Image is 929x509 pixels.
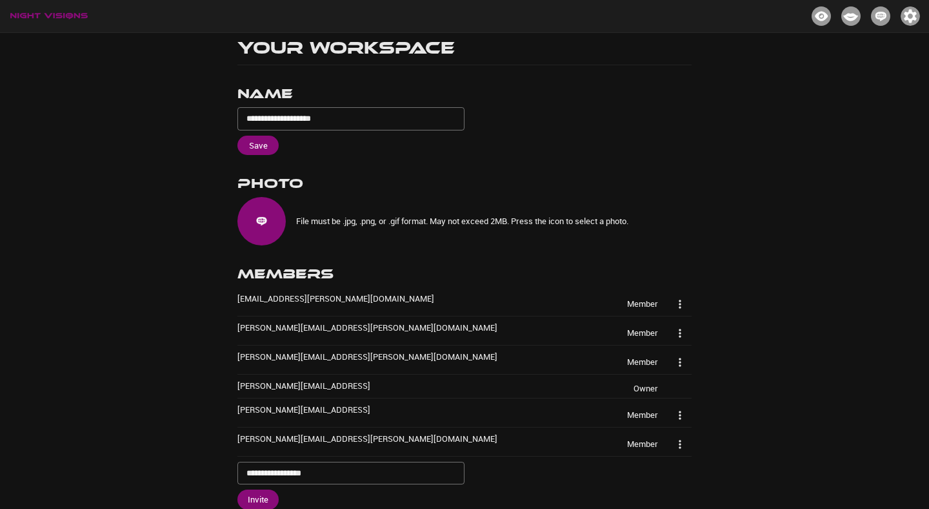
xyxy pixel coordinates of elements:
[237,197,286,245] img: placeholder.png
[806,10,836,21] a: Projects
[866,3,895,30] button: Icon
[836,10,866,21] a: Creators
[627,298,658,311] p: Member
[836,3,866,30] button: Icon
[237,176,692,192] h2: Photo
[901,6,920,26] img: Icon
[237,404,370,417] p: [PERSON_NAME][EMAIL_ADDRESS]
[237,351,497,364] p: [PERSON_NAME][EMAIL_ADDRESS][PERSON_NAME][DOMAIN_NAME]
[627,409,658,422] p: Member
[237,86,692,102] h2: Name
[237,380,370,393] p: [PERSON_NAME][EMAIL_ADDRESS]
[237,39,455,58] h1: Your Workspace
[866,10,895,21] a: Collabs
[237,136,279,156] button: Save
[871,6,890,26] img: Icon
[296,215,628,228] p: File must be .jpg, .png, or .gif format. May not exceed 2MB. Press the icon to select a photo.
[237,322,497,335] p: [PERSON_NAME][EMAIL_ADDRESS][PERSON_NAME][DOMAIN_NAME]
[895,3,925,30] button: Icon
[10,13,88,19] img: logo
[806,3,836,30] button: Icon
[237,293,434,306] p: [EMAIL_ADDRESS][PERSON_NAME][DOMAIN_NAME]
[237,433,497,446] p: [PERSON_NAME][EMAIL_ADDRESS][PERSON_NAME][DOMAIN_NAME]
[812,6,831,26] img: Icon
[627,438,658,451] p: Member
[627,327,658,340] p: Member
[237,266,692,282] h2: Members
[634,382,658,395] p: Owner
[841,6,861,26] img: Icon
[627,356,658,369] p: Member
